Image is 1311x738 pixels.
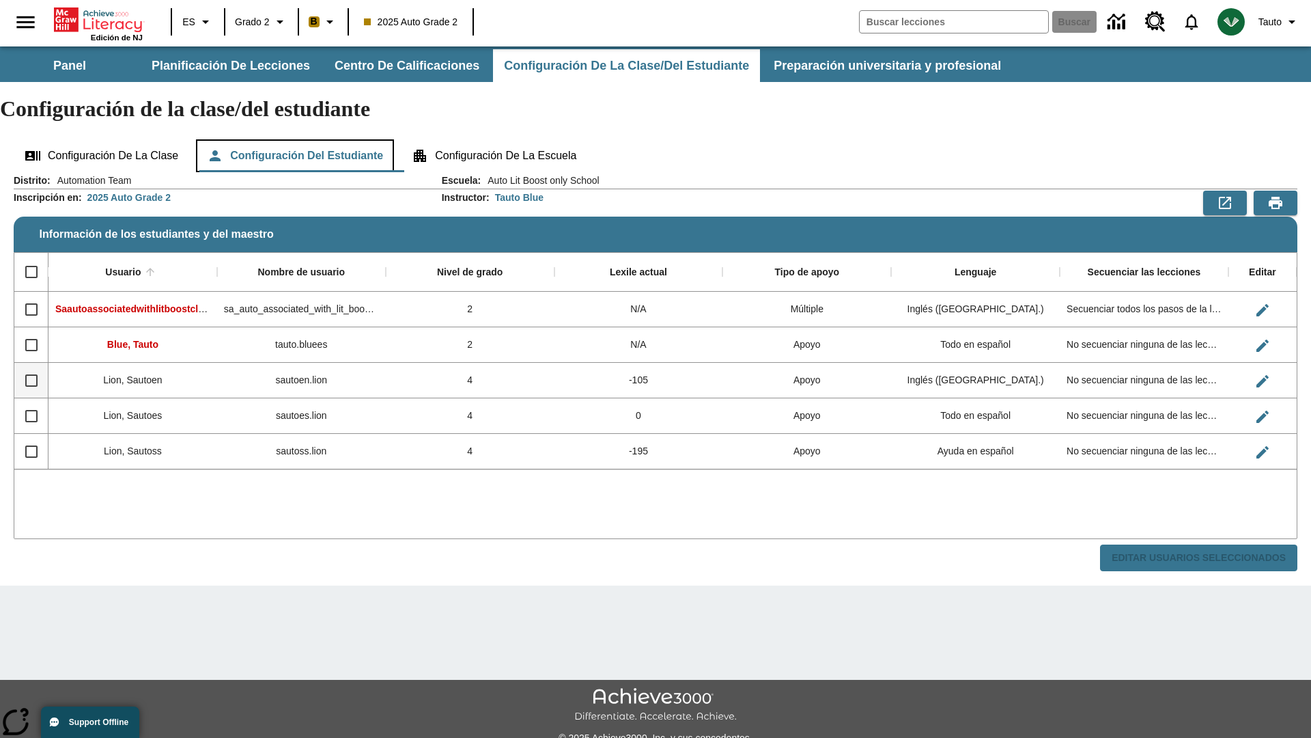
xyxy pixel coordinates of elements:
[1099,3,1137,41] a: Centro de información
[1137,3,1174,40] a: Centro de recursos, Se abrirá en una pestaña nueva.
[574,688,737,723] img: Achieve3000 Differentiate Accelerate Achieve
[481,174,599,187] span: Auto Lit Boost only School
[141,49,321,82] button: Planificación de lecciones
[103,374,162,385] span: Lion, Sautoen
[1249,297,1276,324] button: Editar Usuario
[1249,332,1276,359] button: Editar Usuario
[860,11,1048,33] input: Buscar campo
[1060,292,1228,327] div: Secuenciar todos los pasos de la lección
[55,303,346,314] span: Saautoassociatedwithlitboostcl, Saautoassociatedwithlitboostcl
[401,139,587,172] button: Configuración de la escuela
[1060,434,1228,469] div: No secuenciar ninguna de las lecciones
[722,327,891,363] div: Apoyo
[442,192,490,204] h2: Instructor :
[91,33,143,42] span: Edición de NJ
[722,434,891,469] div: Apoyo
[217,327,386,363] div: tauto.bluees
[1060,398,1228,434] div: No secuenciar ninguna de las lecciones
[235,15,270,29] span: Grado 2
[104,410,163,421] span: Lion, Sautoes
[437,266,503,279] div: Nivel de grado
[51,174,132,187] span: Automation Team
[182,15,195,29] span: ES
[104,446,162,456] span: Lion, Sautoss
[105,266,141,279] div: Usuario
[217,434,386,469] div: sautoss.lion
[386,434,554,469] div: 4
[1060,363,1228,398] div: No secuenciar ninguna de las lecciones
[495,191,544,204] div: Tauto Blue
[891,327,1060,363] div: Todo en español
[1,49,138,82] button: Panel
[14,139,189,172] button: Configuración de la clase
[442,175,481,187] h2: Escuela :
[1253,10,1306,34] button: Perfil/Configuración
[891,363,1060,398] div: Inglés (EE. UU.)
[1203,191,1247,215] button: Exportar a CSV
[891,398,1060,434] div: Todo en español
[303,10,343,34] button: Boost El color de la clase es anaranjado claro. Cambiar el color de la clase.
[891,434,1060,469] div: Ayuda en español
[493,49,760,82] button: Configuración de la clase/del estudiante
[722,363,891,398] div: Apoyo
[257,266,345,279] div: Nombre de usuario
[722,292,891,327] div: Múltiple
[386,327,554,363] div: 2
[14,139,1297,172] div: Configuración de la clase/del estudiante
[386,363,554,398] div: 4
[1254,191,1297,215] button: Vista previa de impresión
[69,717,128,727] span: Support Offline
[1217,8,1245,36] img: avatar image
[1209,4,1253,40] button: Escoja un nuevo avatar
[41,707,139,738] button: Support Offline
[364,15,458,29] span: 2025 Auto Grade 2
[107,339,158,350] span: Blue, Tauto
[1249,403,1276,430] button: Editar Usuario
[217,363,386,398] div: sautoen.lion
[955,266,996,279] div: Lenguaje
[386,292,554,327] div: 2
[54,5,143,42] div: Portada
[1174,4,1209,40] a: Notificaciones
[14,192,82,204] h2: Inscripción en :
[774,266,839,279] div: Tipo de apoyo
[40,228,274,241] span: Información de los estudiantes y del maestro
[217,292,386,327] div: sa_auto_associated_with_lit_boost_classes
[554,398,723,434] div: 0
[610,266,667,279] div: Lexile actual
[1249,439,1276,466] button: Editar Usuario
[554,363,723,398] div: -105
[891,292,1060,327] div: Inglés (EE. UU.)
[554,292,723,327] div: N/A
[176,10,220,34] button: Lenguaje: ES, Selecciona un idioma
[1060,327,1228,363] div: No secuenciar ninguna de las lecciones
[229,10,294,34] button: Grado: Grado 2, Elige un grado
[5,2,46,42] button: Abrir el menú lateral
[722,398,891,434] div: Apoyo
[54,6,143,33] a: Portada
[14,175,51,187] h2: Distrito :
[311,13,318,30] span: B
[1249,368,1276,395] button: Editar Usuario
[1249,266,1276,279] div: Editar
[1088,266,1201,279] div: Secuenciar las lecciones
[196,139,394,172] button: Configuración del estudiante
[386,398,554,434] div: 4
[324,49,490,82] button: Centro de calificaciones
[554,434,723,469] div: -195
[217,398,386,434] div: sautoes.lion
[763,49,1012,82] button: Preparación universitaria y profesional
[1258,15,1282,29] span: Tauto
[87,191,171,204] div: 2025 Auto Grade 2
[554,327,723,363] div: N/A
[14,174,1297,572] div: Información de los estudiantes y del maestro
